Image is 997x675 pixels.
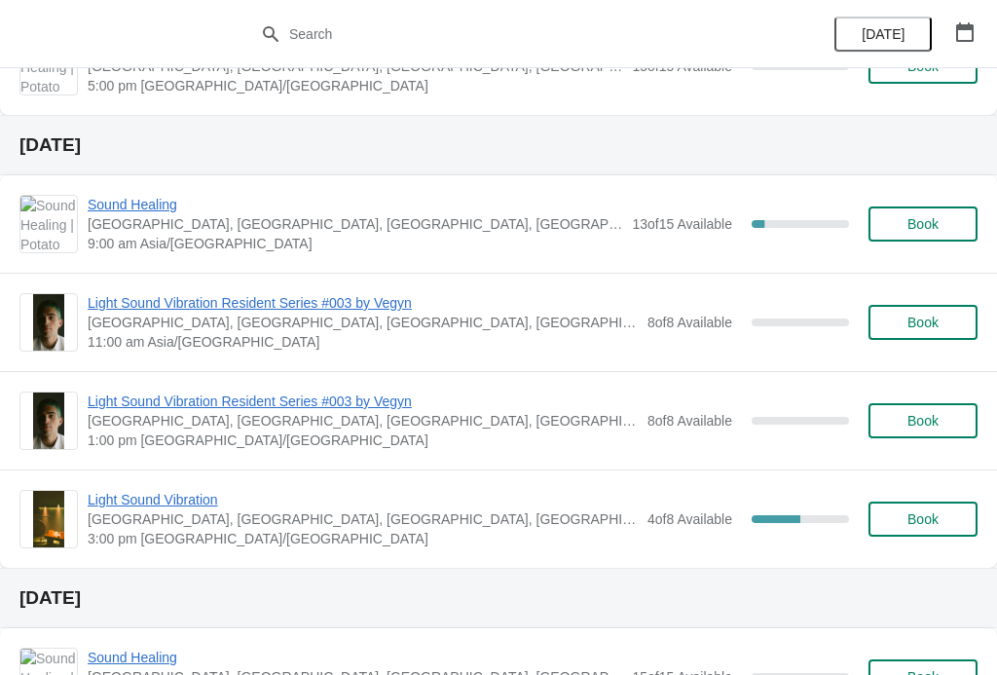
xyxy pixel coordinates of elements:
img: Light Sound Vibration Resident Series #003 by Vegyn | Potato Head Suites & Studios, Jalan Petiten... [33,393,65,449]
img: Light Sound Vibration | Potato Head Suites & Studios, Jalan Petitenget, Seminyak, Badung Regency,... [33,491,65,547]
span: 3:00 pm [GEOGRAPHIC_DATA]/[GEOGRAPHIC_DATA] [88,529,638,548]
span: Book [907,413,939,429]
span: Book [907,315,939,330]
h2: [DATE] [19,588,978,608]
span: 5:00 pm [GEOGRAPHIC_DATA]/[GEOGRAPHIC_DATA] [88,76,622,95]
button: Book [868,206,978,242]
span: 8 of 8 Available [647,413,732,429]
span: Sound Healing [88,195,622,214]
button: Book [868,502,978,537]
span: Light Sound Vibration Resident Series #003 by Vegyn [88,293,638,313]
span: Light Sound Vibration [88,490,638,509]
span: Book [907,511,939,527]
span: [GEOGRAPHIC_DATA], [GEOGRAPHIC_DATA], [GEOGRAPHIC_DATA], [GEOGRAPHIC_DATA], [GEOGRAPHIC_DATA] [88,509,638,529]
span: 1:00 pm [GEOGRAPHIC_DATA]/[GEOGRAPHIC_DATA] [88,431,638,450]
button: [DATE] [834,17,932,52]
span: Sound Healing [88,648,622,667]
span: [DATE] [862,26,905,42]
input: Search [288,17,748,52]
span: 9:00 am Asia/[GEOGRAPHIC_DATA] [88,234,622,253]
span: 4 of 8 Available [647,511,732,527]
button: Book [868,403,978,438]
span: 8 of 8 Available [647,315,732,330]
span: Light Sound Vibration Resident Series #003 by Vegyn [88,392,638,411]
span: 11:00 am Asia/[GEOGRAPHIC_DATA] [88,332,638,352]
span: [GEOGRAPHIC_DATA], [GEOGRAPHIC_DATA], [GEOGRAPHIC_DATA], [GEOGRAPHIC_DATA], [GEOGRAPHIC_DATA] [88,313,638,332]
span: [GEOGRAPHIC_DATA], [GEOGRAPHIC_DATA], [GEOGRAPHIC_DATA], [GEOGRAPHIC_DATA], [GEOGRAPHIC_DATA] [88,214,622,234]
img: Light Sound Vibration Resident Series #003 by Vegyn | Potato Head Suites & Studios, Jalan Petiten... [33,294,65,351]
span: [GEOGRAPHIC_DATA], [GEOGRAPHIC_DATA], [GEOGRAPHIC_DATA], [GEOGRAPHIC_DATA], [GEOGRAPHIC_DATA] [88,411,638,431]
span: 13 of 15 Available [632,216,732,232]
img: Sound Healing | Potato Head Suites & Studios, Jalan Petitenget, Seminyak, Badung Regency, Bali, I... [20,196,77,252]
h2: [DATE] [19,135,978,155]
button: Book [868,305,978,340]
span: Book [907,216,939,232]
